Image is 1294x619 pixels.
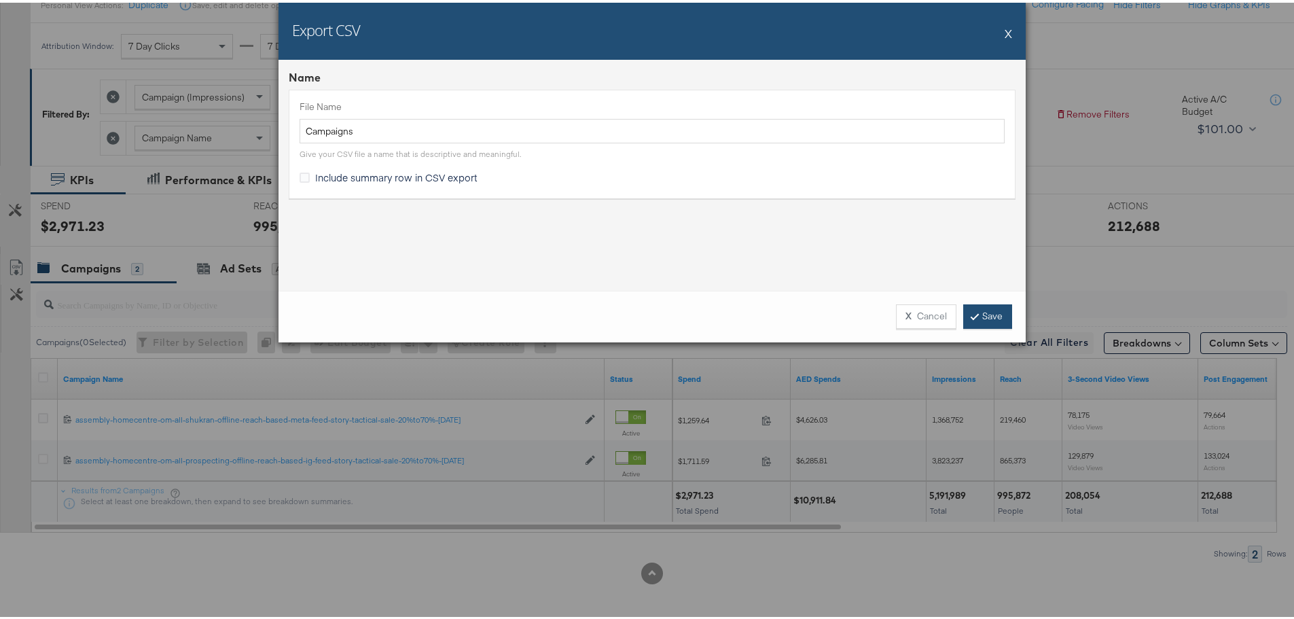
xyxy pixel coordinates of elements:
[300,146,521,157] div: Give your CSV file a name that is descriptive and meaningful.
[315,168,478,181] span: Include summary row in CSV export
[289,67,1016,83] div: Name
[292,17,360,37] h2: Export CSV
[1005,17,1012,44] button: X
[963,302,1012,326] a: Save
[905,307,912,320] strong: X
[300,98,1005,111] label: File Name
[896,302,956,326] button: XCancel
